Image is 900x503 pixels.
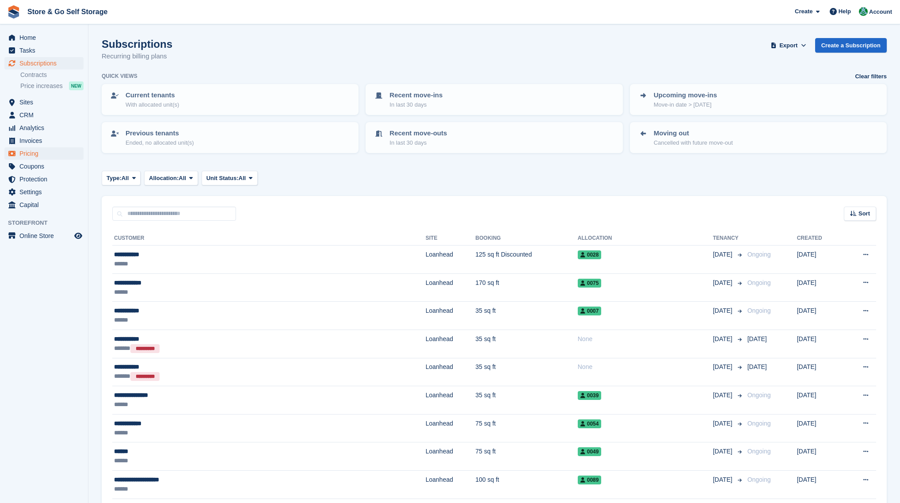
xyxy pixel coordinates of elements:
span: CRM [19,109,72,121]
p: Recent move-outs [389,128,447,138]
a: Current tenants With allocated unit(s) [103,85,358,114]
img: Adeel Hussain [859,7,868,16]
a: Recent move-outs In last 30 days [366,123,622,152]
a: Preview store [73,230,84,241]
span: [DATE] [713,334,734,344]
p: In last 30 days [389,100,442,109]
span: Analytics [19,122,72,134]
span: [DATE] [747,363,767,370]
a: menu [4,31,84,44]
span: Ongoing [747,448,771,455]
td: Loanhead [426,330,476,358]
th: Tenancy [713,231,744,246]
a: menu [4,160,84,173]
span: [DATE] [713,419,734,428]
span: [DATE] [713,391,734,400]
button: Export [769,38,808,53]
span: [DATE] [747,335,767,342]
span: [DATE] [713,447,734,456]
span: Ongoing [747,476,771,483]
p: Recent move-ins [389,90,442,100]
td: Loanhead [426,358,476,386]
div: NEW [69,81,84,90]
span: Capital [19,199,72,211]
span: Price increases [20,82,63,90]
a: Moving out Cancelled with future move-out [631,123,886,152]
span: 0075 [578,279,602,288]
span: Storefront [8,219,88,227]
a: menu [4,57,84,69]
td: [DATE] [797,246,843,274]
p: Upcoming move-ins [654,90,717,100]
span: [DATE] [713,475,734,484]
td: 35 sq ft [476,386,578,415]
th: Allocation [578,231,713,246]
td: [DATE] [797,358,843,386]
td: [DATE] [797,386,843,415]
p: Current tenants [126,90,179,100]
p: With allocated unit(s) [126,100,179,109]
span: Home [19,31,72,44]
span: 0089 [578,476,602,484]
a: Store & Go Self Storage [24,4,111,19]
td: 35 sq ft [476,330,578,358]
a: menu [4,230,84,242]
img: stora-icon-8386f47178a22dfd0bd8f6a31ec36ba5ce8667c1dd55bd0f319d3a0aa187defe.svg [7,5,20,19]
a: menu [4,134,84,147]
span: Help [839,7,851,16]
td: [DATE] [797,442,843,471]
span: All [239,174,246,183]
th: Customer [112,231,426,246]
span: Pricing [19,147,72,160]
p: Cancelled with future move-out [654,138,733,147]
div: None [578,362,713,372]
span: Account [869,8,892,16]
span: Settings [19,186,72,198]
a: menu [4,173,84,185]
td: 35 sq ft [476,302,578,330]
a: Clear filters [855,72,887,81]
td: Loanhead [426,414,476,442]
td: 170 sq ft [476,273,578,302]
a: Contracts [20,71,84,79]
a: menu [4,44,84,57]
td: Loanhead [426,386,476,415]
span: Protection [19,173,72,185]
p: Recurring billing plans [102,51,172,61]
span: Sort [858,209,870,218]
span: [DATE] [713,250,734,259]
span: Coupons [19,160,72,173]
div: None [578,334,713,344]
span: 0039 [578,391,602,400]
td: Loanhead [426,246,476,274]
a: menu [4,147,84,160]
td: Loanhead [426,273,476,302]
th: Site [426,231,476,246]
span: [DATE] [713,278,734,288]
span: [DATE] [713,362,734,372]
span: Tasks [19,44,72,57]
span: Subscriptions [19,57,72,69]
h1: Subscriptions [102,38,172,50]
span: Invoices [19,134,72,147]
td: [DATE] [797,470,843,499]
a: Price increases NEW [20,81,84,91]
td: Loanhead [426,302,476,330]
td: [DATE] [797,273,843,302]
a: Upcoming move-ins Move-in date > [DATE] [631,85,886,114]
a: Previous tenants Ended, no allocated unit(s) [103,123,358,152]
span: All [122,174,129,183]
p: Ended, no allocated unit(s) [126,138,194,147]
a: menu [4,122,84,134]
th: Created [797,231,843,246]
span: Unit Status: [206,174,239,183]
a: Recent move-ins In last 30 days [366,85,622,114]
span: 0049 [578,447,602,456]
h6: Quick views [102,72,137,80]
span: Ongoing [747,307,771,314]
span: Type: [107,174,122,183]
span: Online Store [19,230,72,242]
span: 0007 [578,307,602,315]
td: Loanhead [426,442,476,471]
a: Create a Subscription [815,38,887,53]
